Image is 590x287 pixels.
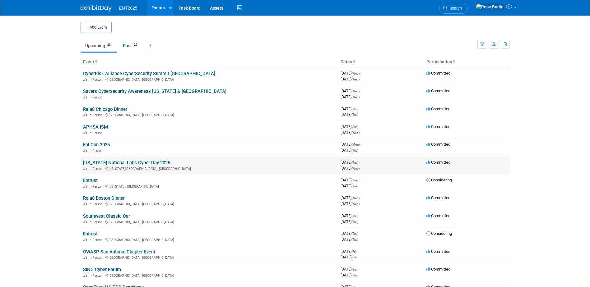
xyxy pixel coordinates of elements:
span: (Tue) [351,161,358,164]
span: Committed [426,213,450,218]
span: In-Person [89,167,105,171]
span: In-Person [89,131,105,135]
span: [DATE] [341,273,358,277]
span: [DATE] [341,77,360,81]
span: In-Person [89,184,105,189]
span: In-Person [89,95,105,99]
span: (Sun) [351,125,358,129]
span: (Wed) [351,95,360,99]
span: (Thu) [351,232,358,235]
span: [DATE] [341,195,361,200]
span: - [359,231,360,236]
a: Search [439,3,468,14]
a: OWASP San Antonio Chapter Event [83,249,155,255]
span: In-Person [89,149,105,153]
a: Sort by Event Name [94,59,97,64]
span: [DATE] [341,130,360,135]
span: - [357,249,358,254]
span: In-Person [89,78,105,82]
a: Upcoming26 [81,40,117,52]
span: [DATE] [341,255,356,259]
span: - [359,160,360,165]
span: [DATE] [341,249,358,254]
span: (Thu) [351,149,358,152]
span: - [360,71,361,75]
a: Rela8 Boston Dinner [83,195,125,201]
div: [GEOGRAPHIC_DATA], [GEOGRAPHIC_DATA] [83,112,336,117]
span: In-Person [89,274,105,278]
span: [DATE] [341,142,361,147]
span: (Wed) [351,202,360,206]
img: In-Person Event [83,95,87,98]
div: [GEOGRAPHIC_DATA], [GEOGRAPHIC_DATA] [83,219,336,224]
img: In-Person Event [83,220,87,223]
span: Committed [426,71,450,75]
span: (Thu) [351,214,358,218]
img: In-Person Event [83,149,87,152]
img: Rose Bodin [476,3,504,10]
span: - [360,142,361,147]
span: [DATE] [341,124,360,129]
span: [DATE] [341,237,358,242]
img: ExhibitDay [81,5,112,11]
span: (Sun) [351,268,358,271]
img: In-Person Event [83,131,87,134]
span: Committed [426,195,450,200]
span: 26 [105,43,112,47]
span: [DATE] [341,213,360,218]
span: [DATE] [341,219,358,224]
span: (Wed) [351,196,360,200]
span: (Wed) [351,72,360,75]
span: (Wed) [351,89,360,93]
span: Committed [426,249,450,254]
a: Past26 [118,40,144,52]
span: Committed [426,124,450,129]
span: [DATE] [341,267,360,271]
span: (Tue) [351,184,358,188]
span: [DATE] [341,178,360,182]
span: (Tue) [351,274,358,277]
span: In-Person [89,256,105,260]
span: ENT2025 [119,6,137,11]
span: [DATE] [341,112,358,117]
img: In-Person Event [83,113,87,116]
span: (Thu) [351,220,358,224]
th: Event [81,57,338,67]
span: (Wed) [351,131,360,134]
div: [US_STATE], [GEOGRAPHIC_DATA] [83,184,336,189]
a: SINC Cyber Forum [83,267,121,272]
span: Search [448,6,462,11]
span: (Wed) [351,78,360,81]
a: Southwest Classic Car [83,213,130,219]
span: (Fri) [351,250,356,253]
span: Committed [426,89,450,93]
span: (Wed) [351,167,360,170]
span: - [360,89,361,93]
a: CyberRisk Alliance CyberSecurity Summit [GEOGRAPHIC_DATA] [83,71,215,76]
span: 26 [132,43,139,47]
span: (Fri) [351,256,356,259]
span: Committed [426,142,450,147]
span: (Tue) [351,179,358,182]
img: In-Person Event [83,274,87,277]
a: Entrust [83,231,98,237]
span: - [359,213,360,218]
span: [DATE] [341,231,360,236]
th: Dates [338,57,424,67]
span: (Thu) [351,107,358,111]
img: In-Person Event [83,167,87,170]
span: [DATE] [341,94,360,99]
span: - [359,178,360,182]
span: [DATE] [341,160,360,165]
a: Rela8 Chicago Dinner [83,107,127,112]
a: Sort by Participation Type [452,59,455,64]
span: In-Person [89,238,105,242]
span: [DATE] [341,107,360,111]
span: (Thu) [351,113,358,116]
span: Considering [426,178,452,182]
img: In-Person Event [83,202,87,205]
span: Considering [426,231,452,236]
div: [GEOGRAPHIC_DATA], [GEOGRAPHIC_DATA] [83,237,336,242]
button: Add Event [81,22,112,33]
span: [DATE] [341,89,361,93]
